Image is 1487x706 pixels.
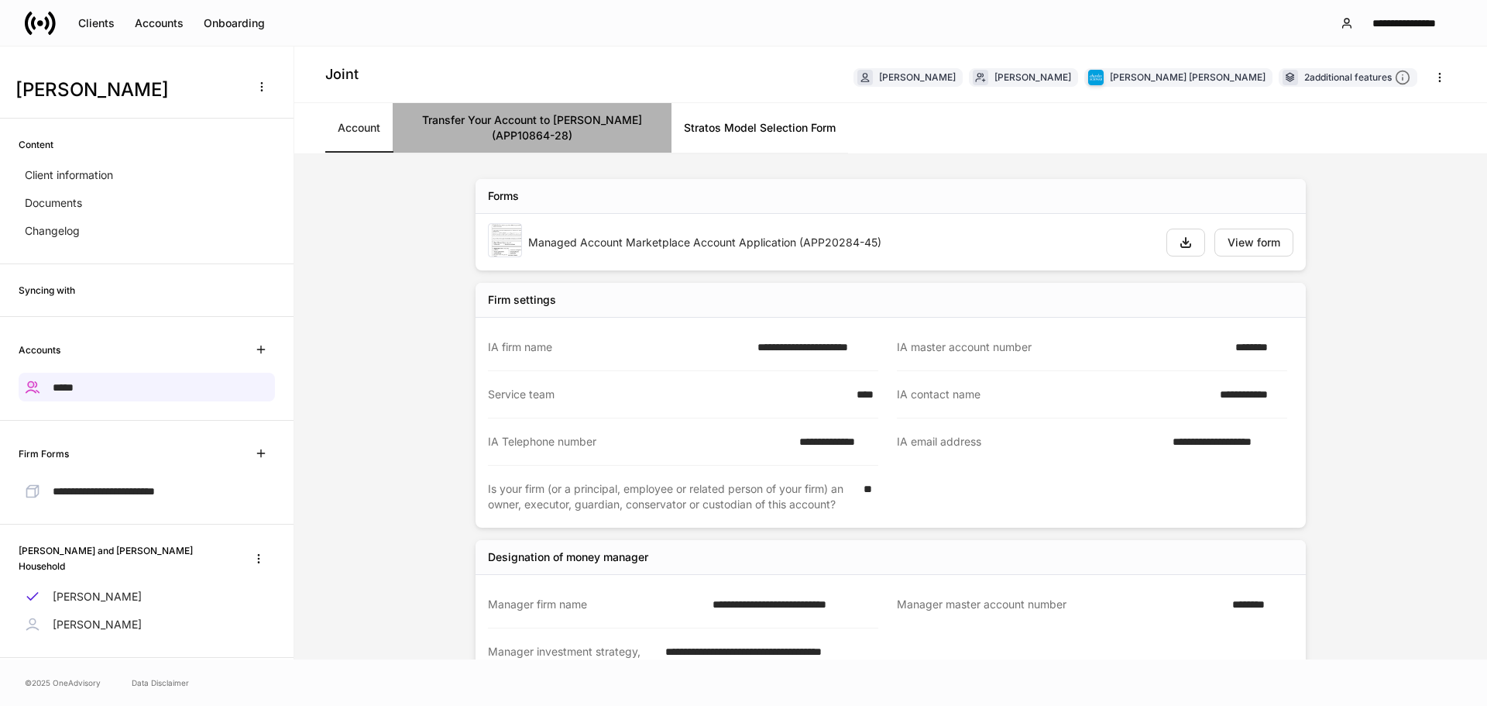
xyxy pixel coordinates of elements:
[19,343,60,357] h6: Accounts
[25,195,82,211] p: Documents
[132,677,189,689] a: Data Disclaimer
[53,617,142,632] p: [PERSON_NAME]
[19,283,75,298] h6: Syncing with
[994,70,1071,84] div: [PERSON_NAME]
[879,70,956,84] div: [PERSON_NAME]
[1110,70,1265,84] div: [PERSON_NAME] [PERSON_NAME]
[19,137,53,152] h6: Content
[19,611,275,639] a: [PERSON_NAME]
[1088,70,1104,85] img: charles-schwab-BFYFdbvS.png
[19,161,275,189] a: Client information
[19,543,230,573] h6: [PERSON_NAME] and [PERSON_NAME] Household
[1228,237,1280,248] div: View form
[488,434,790,449] div: IA Telephone number
[488,549,648,565] div: Designation of money manager
[1304,70,1410,86] div: 2 additional features
[393,103,671,153] a: Transfer Your Account to [PERSON_NAME] (APP10864-28)
[25,677,101,689] span: © 2025 OneAdvisory
[488,597,703,612] div: Manager firm name
[19,217,275,245] a: Changelog
[488,292,556,308] div: Firm settings
[204,18,265,29] div: Onboarding
[15,77,239,102] h3: [PERSON_NAME]
[897,387,1211,402] div: IA contact name
[125,11,194,36] button: Accounts
[488,644,656,675] div: Manager investment strategy, program or service
[68,11,125,36] button: Clients
[25,223,80,239] p: Changelog
[488,481,854,512] div: Is your firm (or a principal, employee or related person of your firm) an owner, executor, guardi...
[194,11,275,36] button: Onboarding
[488,188,519,204] div: Forms
[53,589,142,604] p: [PERSON_NAME]
[897,597,1223,613] div: Manager master account number
[19,583,275,611] a: [PERSON_NAME]
[897,339,1226,355] div: IA master account number
[488,387,847,402] div: Service team
[19,189,275,217] a: Documents
[325,103,393,153] a: Account
[25,167,113,183] p: Client information
[488,339,748,355] div: IA firm name
[1214,229,1293,257] button: View form
[19,446,69,461] h6: Firm Forms
[671,103,848,153] a: Stratos Model Selection Form
[897,434,1163,450] div: IA email address
[528,235,1154,250] div: Managed Account Marketplace Account Application (APP20284-45)
[78,18,115,29] div: Clients
[325,65,359,84] h4: Joint
[135,18,184,29] div: Accounts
